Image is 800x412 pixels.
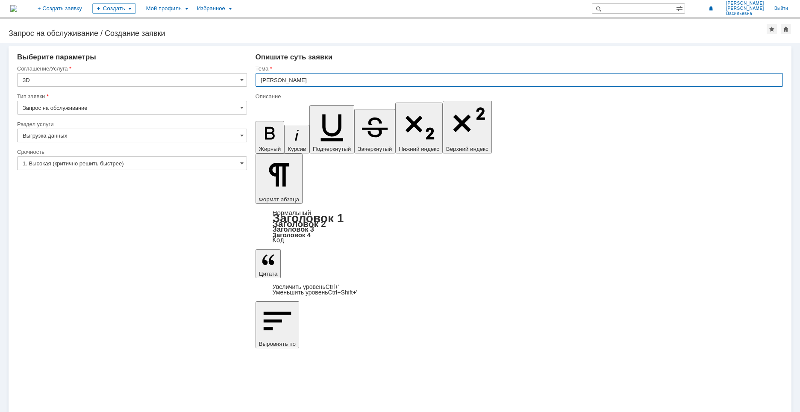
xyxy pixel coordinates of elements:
div: Добавить в избранное [767,24,777,34]
button: Подчеркнутый [309,105,354,153]
a: Заголовок 4 [273,231,311,238]
img: logo [10,5,17,12]
div: Формат абзаца [256,210,783,243]
a: Заголовок 1 [273,212,344,225]
div: Описание [256,94,781,99]
button: Нижний индекс [395,103,443,153]
a: Заголовок 2 [273,219,326,229]
span: [PERSON_NAME] [726,6,764,11]
span: Жирный [259,146,281,152]
div: Соглашение/Услуга [17,66,245,71]
span: Подчеркнутый [313,146,351,152]
div: Цитата [256,284,783,295]
div: Создать [92,3,136,14]
span: Выровнять по [259,341,296,347]
span: Нижний индекс [399,146,439,152]
div: Сделать домашней страницей [781,24,791,34]
div: Раздел услуги [17,121,245,127]
button: Зачеркнутый [354,109,395,153]
a: Increase [273,283,340,290]
span: Васильевна [726,11,764,16]
span: Цитата [259,271,278,277]
a: Перейти на домашнюю страницу [10,5,17,12]
button: Цитата [256,249,281,278]
div: Запрос на обслуживание / Создание заявки [9,29,767,38]
a: Заголовок 3 [273,225,314,233]
button: Верхний индекс [443,101,492,153]
a: Нормальный [273,209,311,216]
span: Верхний индекс [446,146,488,152]
span: Зачеркнутый [358,146,392,152]
div: Тема [256,66,781,71]
button: Выровнять по [256,301,299,348]
button: Жирный [256,121,285,153]
a: Decrease [273,289,358,296]
span: Ctrl+' [326,283,340,290]
span: Расширенный поиск [676,4,685,12]
a: Код [273,236,284,244]
span: [PERSON_NAME] [726,1,764,6]
span: Формат абзаца [259,196,299,203]
button: Формат абзаца [256,153,303,204]
span: Ctrl+Shift+' [328,289,357,296]
button: Курсив [284,125,309,153]
span: Опишите суть заявки [256,53,333,61]
div: Тип заявки [17,94,245,99]
span: Выберите параметры [17,53,96,61]
div: Срочность [17,149,245,155]
span: Курсив [288,146,306,152]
